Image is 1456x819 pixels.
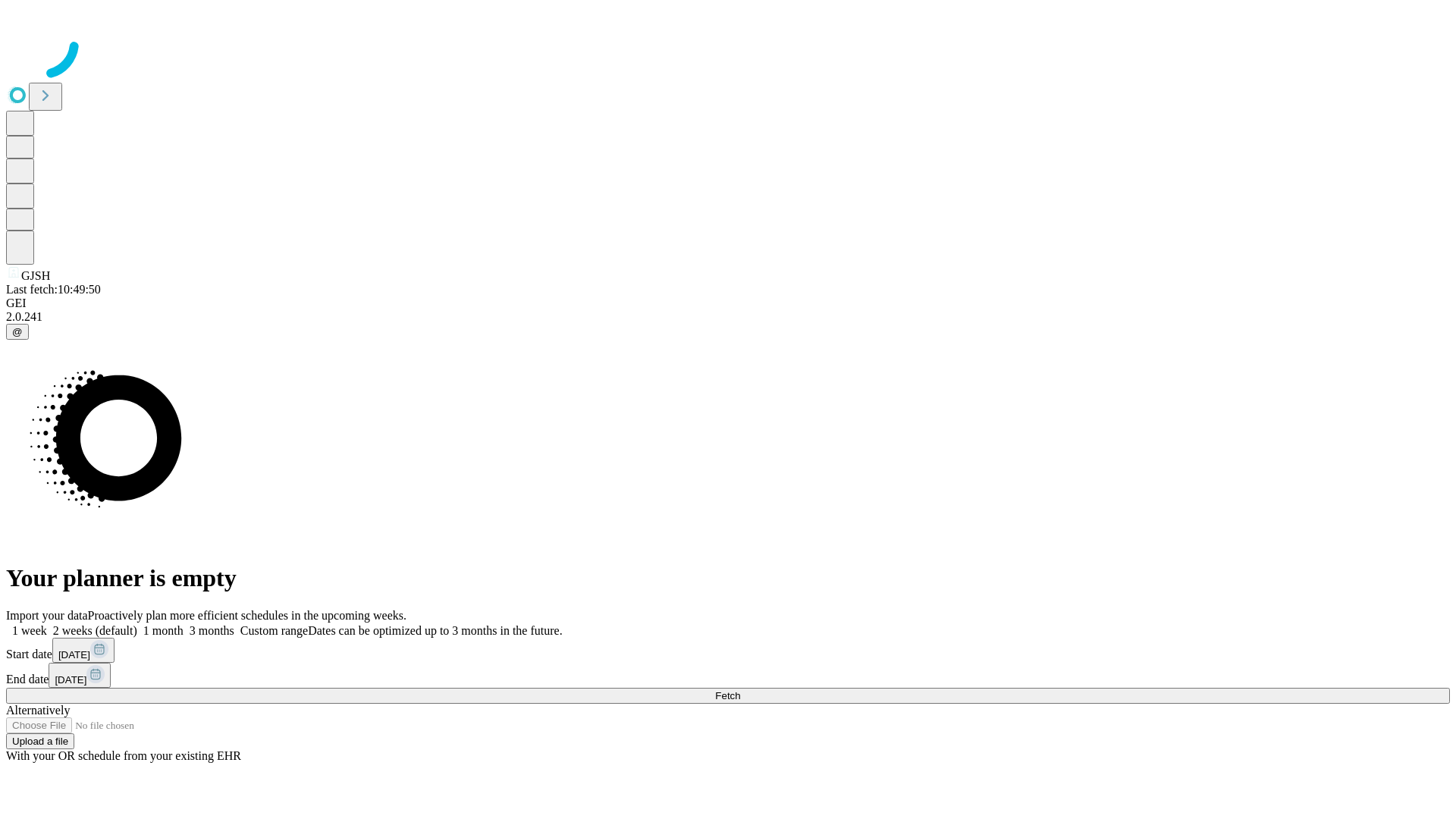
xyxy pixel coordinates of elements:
[143,624,184,637] span: 1 month
[6,283,101,296] span: Last fetch: 10:49:50
[6,310,1450,324] div: 2.0.241
[21,269,50,282] span: GJSH
[88,609,406,622] span: Proactively plan more efficient schedules in the upcoming weeks.
[49,663,111,688] button: [DATE]
[6,297,1450,310] div: GEI
[12,624,47,637] span: 1 week
[58,649,90,661] span: [DATE]
[6,749,241,762] span: With your OR schedule from your existing EHR
[240,624,308,637] span: Custom range
[53,624,137,637] span: 2 weeks (default)
[715,690,740,701] span: Fetch
[190,624,234,637] span: 3 months
[6,564,1450,592] h1: Your planner is empty
[6,638,1450,663] div: Start date
[6,688,1450,704] button: Fetch
[6,609,88,622] span: Import your data
[12,326,23,337] span: @
[55,674,86,686] span: [DATE]
[52,638,115,663] button: [DATE]
[6,663,1450,688] div: End date
[6,704,70,717] span: Alternatively
[308,624,562,637] span: Dates can be optimized up to 3 months in the future.
[6,324,29,340] button: @
[6,733,74,749] button: Upload a file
